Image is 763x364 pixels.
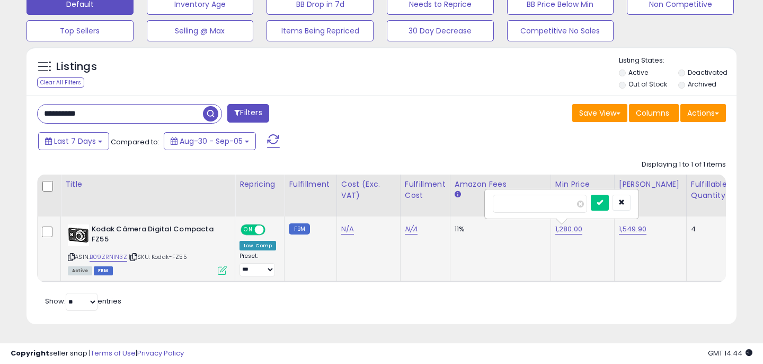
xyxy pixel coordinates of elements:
[405,179,446,201] div: Fulfillment Cost
[455,190,461,200] small: Amazon Fees.
[227,104,269,123] button: Filters
[691,224,724,234] div: 4
[65,179,230,190] div: Title
[688,80,716,89] label: Archived
[26,20,134,41] button: Top Sellers
[239,253,276,276] div: Preset:
[572,104,627,122] button: Save View
[289,223,309,235] small: FBM
[242,226,255,235] span: ON
[455,179,546,190] div: Amazon Fees
[147,20,254,41] button: Selling @ Max
[129,253,187,261] span: | SKU: Kodak-FZ55
[680,104,726,122] button: Actions
[111,137,159,147] span: Compared to:
[619,179,682,190] div: [PERSON_NAME]
[619,224,646,235] a: 1,549.90
[68,224,89,246] img: 41T8xBcN3YL._SL40_.jpg
[164,132,256,150] button: Aug-30 - Sep-05
[90,253,127,262] a: B09ZRN1N3Z
[45,296,121,306] span: Show: entries
[11,348,49,358] strong: Copyright
[137,348,184,358] a: Privacy Policy
[289,179,332,190] div: Fulfillment
[629,104,679,122] button: Columns
[341,179,396,201] div: Cost (Exc. VAT)
[11,349,184,359] div: seller snap | |
[555,224,582,235] a: 1,280.00
[264,226,281,235] span: OFF
[94,266,113,275] span: FBM
[628,80,667,89] label: Out of Stock
[708,348,752,358] span: 2025-09-13 14:44 GMT
[68,224,227,274] div: ASIN:
[68,266,92,275] span: All listings currently available for purchase on Amazon
[691,179,727,201] div: Fulfillable Quantity
[628,68,648,77] label: Active
[91,348,136,358] a: Terms of Use
[37,77,84,88] div: Clear All Filters
[341,224,354,235] a: N/A
[239,179,280,190] div: Repricing
[636,108,669,118] span: Columns
[507,20,614,41] button: Competitive No Sales
[239,241,276,250] div: Low. Comp
[267,20,374,41] button: Items Being Repriced
[642,160,726,170] div: Displaying 1 to 1 of 1 items
[555,179,610,190] div: Min Price
[455,224,543,234] div: 11%
[180,136,243,146] span: Aug-30 - Sep-05
[56,59,97,74] h5: Listings
[54,136,96,146] span: Last 7 Days
[688,68,727,77] label: Deactivated
[92,224,220,247] b: Kodak Câmera Digital Compacta FZ55
[38,132,109,150] button: Last 7 Days
[619,56,737,66] p: Listing States:
[405,224,418,235] a: N/A
[387,20,494,41] button: 30 Day Decrease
